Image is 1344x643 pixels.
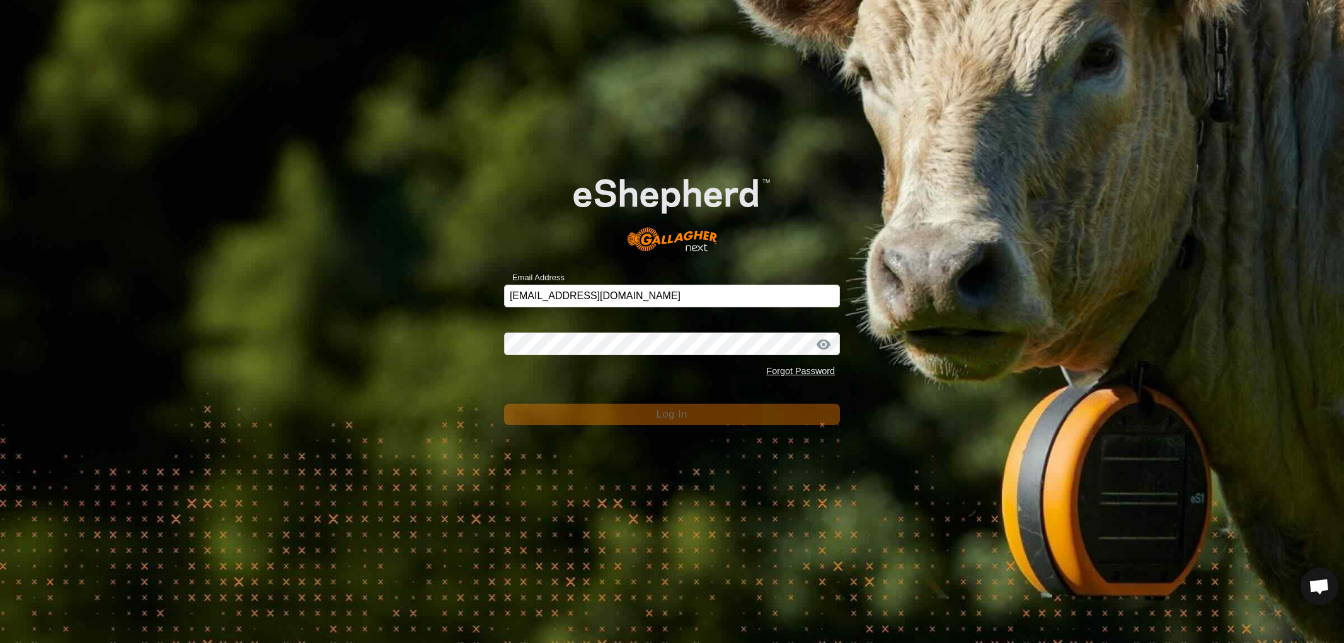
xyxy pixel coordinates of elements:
img: E-shepherd Logo [537,151,807,265]
div: Open chat [1301,567,1338,605]
input: Email Address [504,285,840,307]
span: Log In [657,409,687,419]
label: Email Address [504,271,565,284]
button: Log In [504,404,840,425]
a: Forgot Password [766,366,835,376]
